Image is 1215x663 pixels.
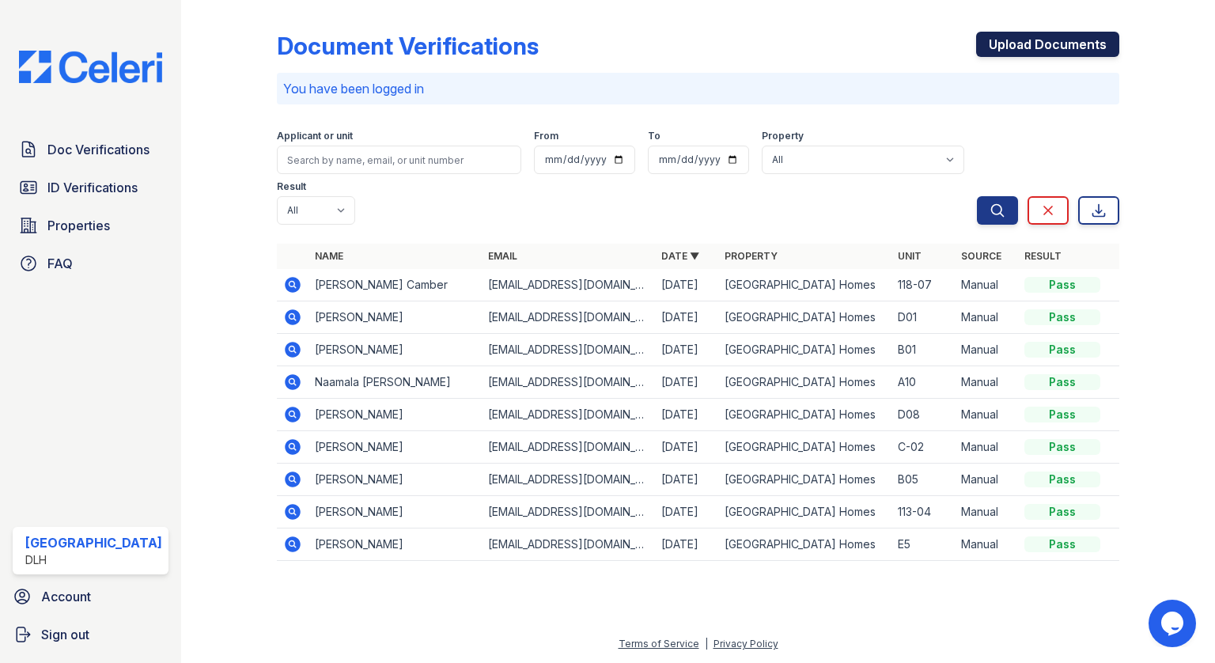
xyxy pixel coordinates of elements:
div: DLH [25,552,162,568]
td: [EMAIL_ADDRESS][DOMAIN_NAME] [482,334,655,366]
a: ID Verifications [13,172,168,203]
td: [DATE] [655,269,718,301]
label: Applicant or unit [277,130,353,142]
a: Email [488,250,517,262]
div: Pass [1024,439,1100,455]
td: 118-07 [891,269,955,301]
td: [GEOGRAPHIC_DATA] Homes [718,366,891,399]
a: Terms of Service [619,638,699,650]
td: [EMAIL_ADDRESS][DOMAIN_NAME] [482,496,655,529]
td: Manual [955,496,1018,529]
td: E5 [891,529,955,561]
span: ID Verifications [47,178,138,197]
div: Pass [1024,472,1100,487]
a: FAQ [13,248,168,279]
input: Search by name, email, or unit number [277,146,521,174]
label: To [648,130,660,142]
td: [EMAIL_ADDRESS][DOMAIN_NAME] [482,431,655,464]
a: Properties [13,210,168,241]
td: [EMAIL_ADDRESS][DOMAIN_NAME] [482,464,655,496]
p: You have been logged in [283,79,1113,98]
div: Pass [1024,374,1100,390]
a: Unit [898,250,922,262]
td: Manual [955,301,1018,334]
td: [PERSON_NAME] [308,334,482,366]
td: [GEOGRAPHIC_DATA] Homes [718,464,891,496]
div: | [705,638,708,650]
a: Account [6,581,175,612]
td: Manual [955,431,1018,464]
td: Manual [955,464,1018,496]
td: [PERSON_NAME] [308,301,482,334]
span: Doc Verifications [47,140,150,159]
td: 113-04 [891,496,955,529]
td: [EMAIL_ADDRESS][DOMAIN_NAME] [482,529,655,561]
div: Pass [1024,309,1100,325]
a: Source [961,250,1001,262]
a: Privacy Policy [713,638,778,650]
td: [GEOGRAPHIC_DATA] Homes [718,334,891,366]
label: From [534,130,558,142]
td: [DATE] [655,334,718,366]
a: Result [1024,250,1062,262]
td: Manual [955,529,1018,561]
td: C-02 [891,431,955,464]
a: Date ▼ [661,250,699,262]
td: [EMAIL_ADDRESS][DOMAIN_NAME] [482,366,655,399]
iframe: chat widget [1149,600,1199,647]
div: Document Verifications [277,32,539,60]
td: B01 [891,334,955,366]
td: Manual [955,269,1018,301]
td: D08 [891,399,955,431]
a: Name [315,250,343,262]
td: [DATE] [655,431,718,464]
td: Manual [955,399,1018,431]
td: [GEOGRAPHIC_DATA] Homes [718,496,891,529]
span: Account [41,587,91,606]
td: [EMAIL_ADDRESS][DOMAIN_NAME] [482,269,655,301]
td: [DATE] [655,366,718,399]
td: Manual [955,366,1018,399]
div: Pass [1024,407,1100,422]
td: [DATE] [655,301,718,334]
span: Properties [47,216,110,235]
a: Property [725,250,778,262]
td: Manual [955,334,1018,366]
a: Doc Verifications [13,134,168,165]
td: [GEOGRAPHIC_DATA] Homes [718,431,891,464]
div: Pass [1024,342,1100,358]
img: CE_Logo_Blue-a8612792a0a2168367f1c8372b55b34899dd931a85d93a1a3d3e32e68fde9ad4.png [6,51,175,83]
label: Result [277,180,306,193]
span: FAQ [47,254,73,273]
td: [DATE] [655,496,718,529]
div: Pass [1024,504,1100,520]
td: [EMAIL_ADDRESS][DOMAIN_NAME] [482,399,655,431]
td: [EMAIL_ADDRESS][DOMAIN_NAME] [482,301,655,334]
td: [PERSON_NAME] [308,529,482,561]
td: [PERSON_NAME] [308,431,482,464]
td: Naamala [PERSON_NAME] [308,366,482,399]
td: [GEOGRAPHIC_DATA] Homes [718,529,891,561]
td: [PERSON_NAME] [308,464,482,496]
td: [GEOGRAPHIC_DATA] Homes [718,301,891,334]
div: [GEOGRAPHIC_DATA] [25,533,162,552]
td: [PERSON_NAME] [308,399,482,431]
td: [GEOGRAPHIC_DATA] Homes [718,399,891,431]
td: [DATE] [655,464,718,496]
td: A10 [891,366,955,399]
label: Property [762,130,804,142]
span: Sign out [41,625,89,644]
div: Pass [1024,277,1100,293]
td: [DATE] [655,399,718,431]
td: B05 [891,464,955,496]
a: Sign out [6,619,175,650]
td: [PERSON_NAME] Camber [308,269,482,301]
a: Upload Documents [976,32,1119,57]
td: [DATE] [655,529,718,561]
div: Pass [1024,536,1100,552]
td: D01 [891,301,955,334]
td: [PERSON_NAME] [308,496,482,529]
td: [GEOGRAPHIC_DATA] Homes [718,269,891,301]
